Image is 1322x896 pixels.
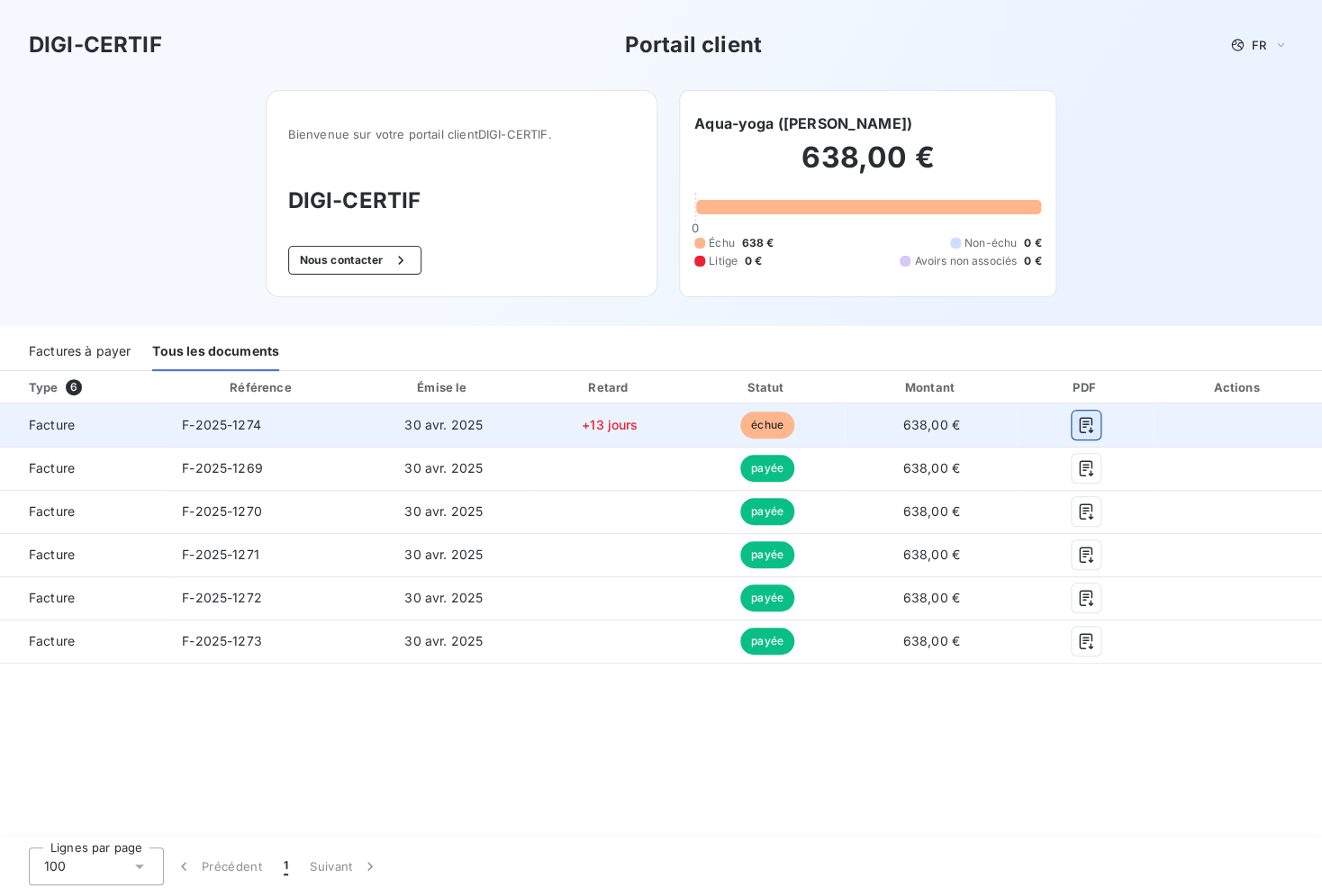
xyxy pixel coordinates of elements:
span: 638,00 € [903,633,960,648]
span: 638,00 € [903,417,960,432]
span: F-2025-1272 [182,590,262,605]
span: F-2025-1274 [182,417,261,432]
button: 1 [273,847,299,885]
span: 0 € [1024,235,1041,251]
span: Litige [709,253,738,269]
span: Facture [14,502,153,520]
span: Facture [14,632,153,650]
div: Émise le [361,378,527,396]
div: Factures à payer [29,333,131,371]
span: 6 [66,379,82,395]
h6: Aqua-yoga ([PERSON_NAME]) [694,113,912,134]
span: FR [1252,38,1266,52]
div: Actions [1157,378,1318,396]
span: 638,00 € [903,460,960,475]
span: 30 avr. 2025 [404,503,483,519]
button: Précédent [164,847,273,885]
span: 30 avr. 2025 [404,633,483,648]
span: 0 [692,221,699,235]
h3: Portail client [625,29,762,61]
span: 1 [284,857,288,875]
div: Retard [534,378,686,396]
span: 0 € [1024,253,1041,269]
div: PDF [1021,378,1150,396]
h3: DIGI-CERTIF [29,29,162,61]
span: payée [740,628,794,655]
div: Statut [693,378,842,396]
span: 638,00 € [903,547,960,562]
span: F-2025-1271 [182,547,259,562]
div: Tous les documents [152,333,279,371]
span: payée [740,584,794,611]
span: payée [740,498,794,525]
span: Facture [14,589,153,607]
span: 638,00 € [903,590,960,605]
div: Type [18,378,164,396]
span: 30 avr. 2025 [404,417,483,432]
span: 30 avr. 2025 [404,590,483,605]
span: payée [740,455,794,482]
span: +13 jours [582,417,638,432]
span: F-2025-1269 [182,460,263,475]
h3: DIGI-CERTIF [288,185,635,217]
span: Facture [14,546,153,564]
span: 30 avr. 2025 [404,547,483,562]
span: 30 avr. 2025 [404,460,483,475]
span: Avoirs non associés [914,253,1017,269]
button: Suivant [299,847,390,885]
div: Référence [230,380,291,394]
span: Facture [14,416,153,434]
span: payée [740,541,794,568]
span: Non-échu [964,235,1017,251]
span: 0 € [745,253,762,269]
span: 638,00 € [903,503,960,519]
button: Nous contacter [288,246,421,275]
span: F-2025-1273 [182,633,262,648]
span: 638 € [742,235,774,251]
h2: 638,00 € [694,140,1041,194]
div: Montant [848,378,1014,396]
span: Facture [14,459,153,477]
span: Bienvenue sur votre portail client DIGI-CERTIF . [288,127,635,141]
span: 100 [44,857,66,875]
span: Échu [709,235,735,251]
span: F-2025-1270 [182,503,262,519]
span: échue [740,412,794,439]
